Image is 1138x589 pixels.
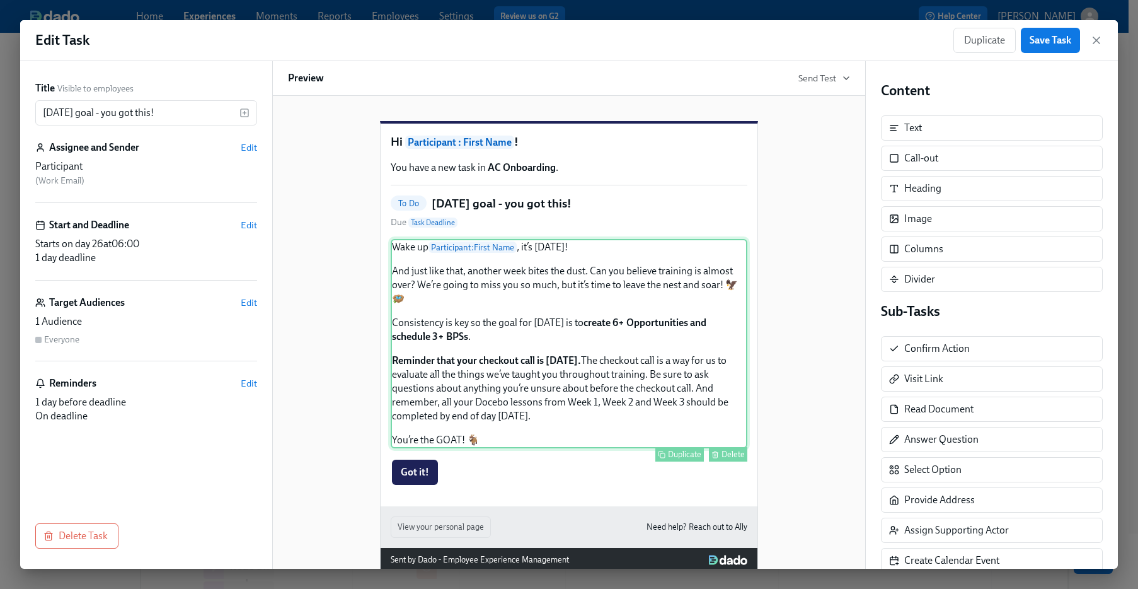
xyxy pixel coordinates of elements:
[488,161,556,173] strong: AC Onboarding
[391,553,569,567] div: Sent by Dado - Employee Experience Management
[798,72,850,85] button: Send Test
[881,81,1103,100] h4: Content
[35,395,257,409] div: 1 day before deadline
[904,372,943,386] div: Visit Link
[391,239,747,448] div: Wake upParticipant:First Name, it’s [DATE]! And just like that, another week bites the dust. Can ...
[904,272,935,286] div: Divider
[405,136,514,149] span: Participant : First Name
[709,555,747,565] img: Dado
[964,34,1005,47] span: Duplicate
[709,447,747,462] button: Delete
[904,182,941,195] div: Heading
[35,296,257,361] div: Target AudiencesEdit1 AudienceEveryone
[35,376,257,423] div: RemindersEdit1 day before deadlineOn deadline
[49,376,96,390] h6: Reminders
[35,81,55,95] label: Title
[904,151,938,165] div: Call-out
[241,141,257,154] button: Edit
[391,199,427,208] span: To Do
[44,334,79,346] div: Everyone
[103,238,139,250] span: at 06:00
[953,28,1016,53] button: Duplicate
[881,518,1103,543] div: Assign Supporting Actor
[408,218,457,228] span: Task Deadline
[904,121,922,135] div: Text
[35,409,257,423] div: On deadline
[398,521,484,534] span: View your personal page
[391,516,491,538] button: View your personal page
[881,457,1103,482] div: Select Option
[35,218,257,281] div: Start and DeadlineEditStarts on day 26at06:001 day deadline
[904,554,999,568] div: Create Calendar Event
[288,71,324,85] h6: Preview
[881,302,1103,321] h4: Sub-Tasks
[668,450,701,459] div: Duplicate
[35,252,96,264] span: 1 day deadline
[57,83,134,95] span: Visible to employees
[391,458,747,486] div: Got it!
[721,450,745,459] div: Delete
[35,31,89,50] h1: Edit Task
[432,195,572,212] h5: [DATE] goal - you got this!
[49,296,125,310] h6: Target Audiences
[881,115,1103,141] div: Text
[881,267,1103,292] div: Divider
[391,216,457,229] span: Due
[881,487,1103,513] div: Provide Address
[881,366,1103,392] div: Visit Link
[1021,28,1080,53] button: Save Task
[35,160,257,173] div: Participant
[904,493,975,507] div: Provide Address
[241,296,257,309] button: Edit
[1030,34,1071,47] span: Save Task
[241,219,257,231] button: Edit
[904,523,1009,537] div: Assign Supporting Actor
[241,377,257,390] button: Edit
[35,141,257,203] div: Assignee and SenderEditParticipant (Work Email)
[881,236,1103,262] div: Columns
[881,336,1103,361] div: Confirm Action
[904,433,979,446] div: Answer Question
[904,242,943,256] div: Columns
[49,141,139,155] h6: Assignee and Sender
[49,218,129,232] h6: Start and Deadline
[904,342,970,356] div: Confirm Action
[46,530,108,542] span: Delete Task
[881,548,1103,573] div: Create Calendar Event
[391,134,747,151] h1: Hi !
[881,146,1103,171] div: Call-out
[35,237,257,251] div: Starts on day 26
[35,175,84,186] span: ( Work Email )
[904,402,974,416] div: Read Document
[391,161,747,175] p: You have a new task in .
[647,520,747,534] a: Need help? Reach out to Ally
[904,212,932,226] div: Image
[881,206,1103,231] div: Image
[881,176,1103,201] div: Heading
[239,108,250,118] svg: Insert text variable
[881,397,1103,422] div: Read Document
[35,523,118,549] button: Delete Task
[881,427,1103,452] div: Answer Question
[904,463,962,477] div: Select Option
[35,315,257,329] div: 1 Audience
[655,447,704,462] button: Duplicate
